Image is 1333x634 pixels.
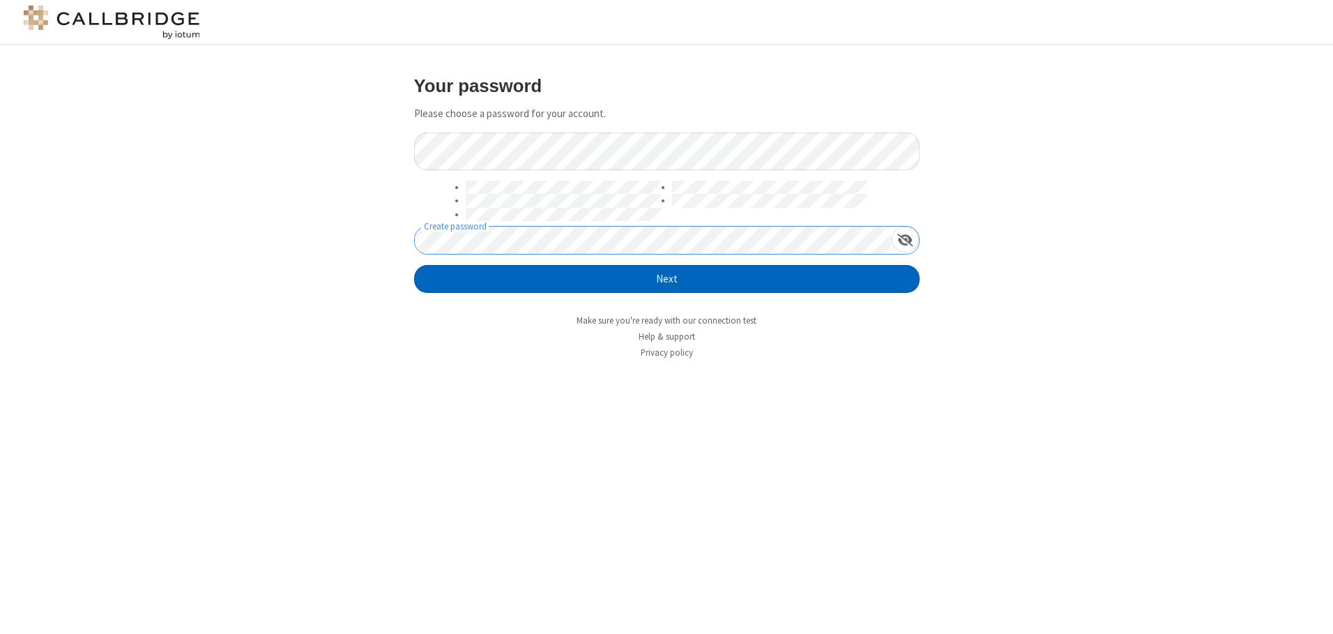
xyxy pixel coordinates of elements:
[414,106,920,122] p: Please choose a password for your account.
[641,347,693,358] a: Privacy policy
[414,76,920,96] h3: Your password
[21,6,202,39] img: logo@2x.png
[415,227,892,254] input: Create password
[414,265,920,293] button: Next
[577,315,756,326] a: Make sure you're ready with our connection test
[639,331,695,342] a: Help & support
[892,227,919,252] div: Show password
